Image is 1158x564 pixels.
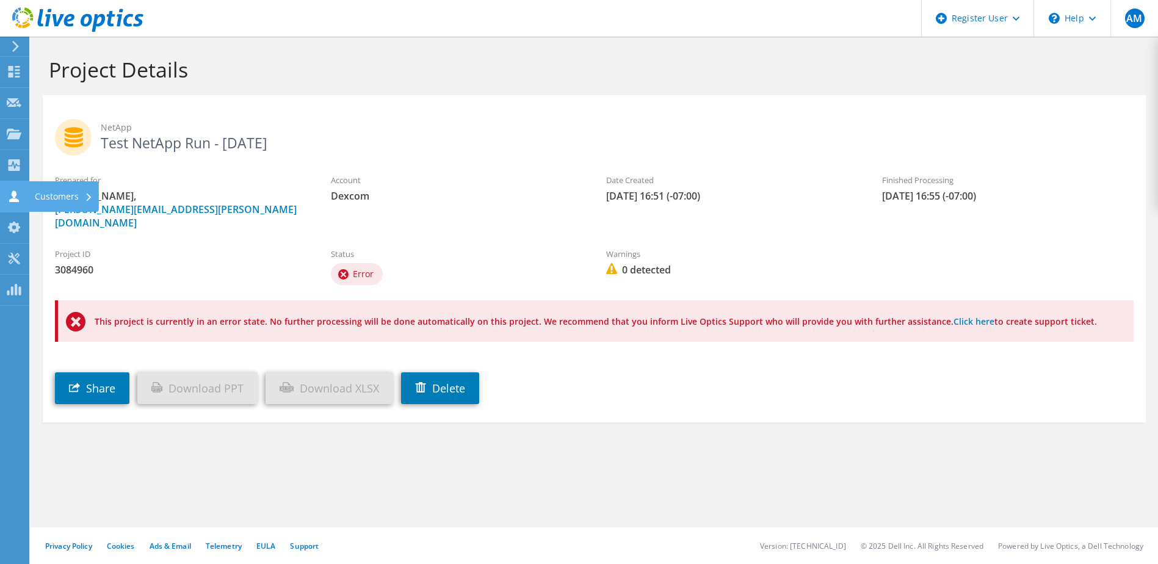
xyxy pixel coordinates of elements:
a: Privacy Policy [45,541,92,551]
span: Dexcom [331,189,582,203]
span: NetApp [101,121,1134,134]
span: AM [1125,9,1145,28]
label: Status [331,248,582,260]
a: Cookies [107,541,135,551]
h2: Test NetApp Run - [DATE] [55,119,1134,150]
span: 0 detected [606,263,858,277]
span: 3084960 [55,263,306,277]
a: EULA [256,541,275,551]
label: Finished Processing [882,174,1134,186]
a: Support [290,541,319,551]
span: [PERSON_NAME], [55,189,306,230]
span: [DATE] 16:55 (-07:00) [882,189,1134,203]
span: [DATE] 16:51 (-07:00) [606,189,858,203]
label: Prepared for [55,174,306,186]
li: Version: [TECHNICAL_ID] [760,541,846,551]
a: Delete [401,372,479,404]
a: [PERSON_NAME][EMAIL_ADDRESS][PERSON_NAME][DOMAIN_NAME] [55,203,297,230]
a: Ads & Email [150,541,191,551]
p: This project is currently in an error state. No further processing will be done automatically on ... [95,315,1109,328]
a: Download XLSX [266,372,393,404]
a: Share [55,372,129,404]
label: Warnings [606,248,858,260]
li: © 2025 Dell Inc. All Rights Reserved [861,541,983,551]
li: Powered by Live Optics, a Dell Technology [998,541,1143,551]
a: Click here [954,316,994,327]
label: Account [331,174,582,186]
div: Customers [29,181,99,212]
label: Date Created [606,174,858,186]
span: Error [353,268,374,280]
a: Download PPT [137,372,258,404]
label: Project ID [55,248,306,260]
a: Telemetry [206,541,242,551]
svg: \n [1049,13,1060,24]
h1: Project Details [49,57,1134,82]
